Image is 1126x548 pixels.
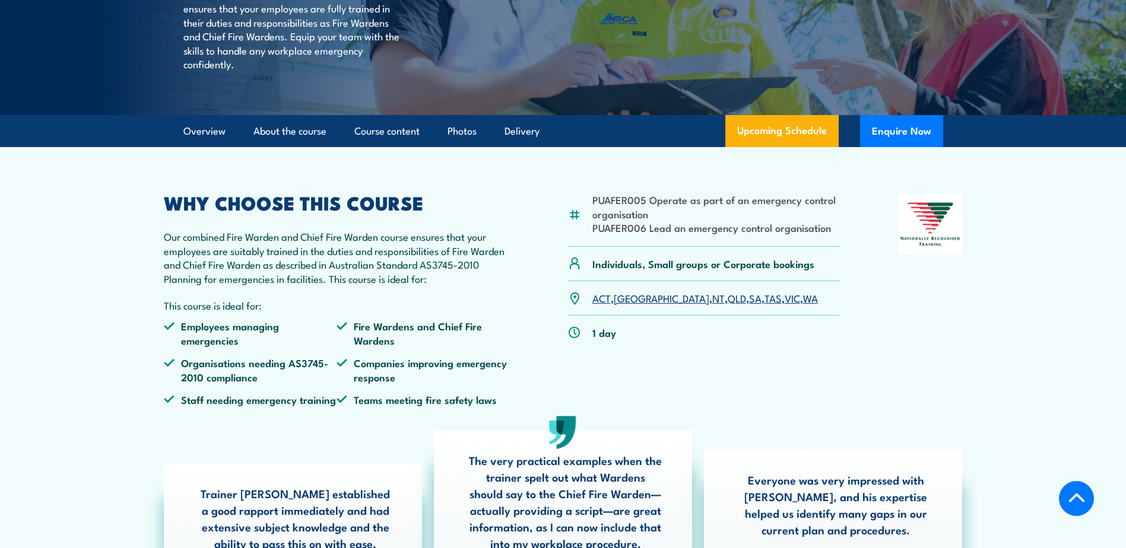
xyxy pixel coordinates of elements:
a: Upcoming Schedule [725,115,839,147]
p: Our combined Fire Warden and Chief Fire Warden course ensures that your employees are suitably tr... [164,230,510,285]
a: NT [712,291,725,305]
a: SA [749,291,762,305]
li: Staff needing emergency training [164,393,337,406]
p: Individuals, Small groups or Corporate bookings [592,257,814,270]
a: Photos [448,116,477,147]
a: Course content [354,116,420,147]
p: This course is ideal for: [164,298,510,312]
p: , , , , , , , [592,291,818,305]
h2: WHY CHOOSE THIS COURSE [164,194,510,211]
a: VIC [785,291,800,305]
a: [GEOGRAPHIC_DATA] [614,291,709,305]
li: Teams meeting fire safety laws [337,393,510,406]
li: PUAFER005 Operate as part of an emergency control organisation [592,193,841,221]
a: Overview [183,116,226,147]
a: Delivery [505,116,540,147]
a: QLD [728,291,746,305]
li: Employees managing emergencies [164,319,337,347]
p: 1 day [592,326,616,339]
li: Organisations needing AS3745-2010 compliance [164,356,337,384]
a: ACT [592,291,611,305]
a: About the course [253,116,326,147]
li: Companies improving emergency response [337,356,510,384]
li: Fire Wardens and Chief Fire Wardens [337,319,510,347]
button: Enquire Now [860,115,943,147]
a: TAS [765,291,782,305]
p: Everyone was very impressed with [PERSON_NAME], and his expertise helped us identify many gaps in... [739,471,932,538]
img: Nationally Recognised Training logo. [899,194,963,254]
li: PUAFER006 Lead an emergency control organisation [592,221,841,234]
a: WA [803,291,818,305]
